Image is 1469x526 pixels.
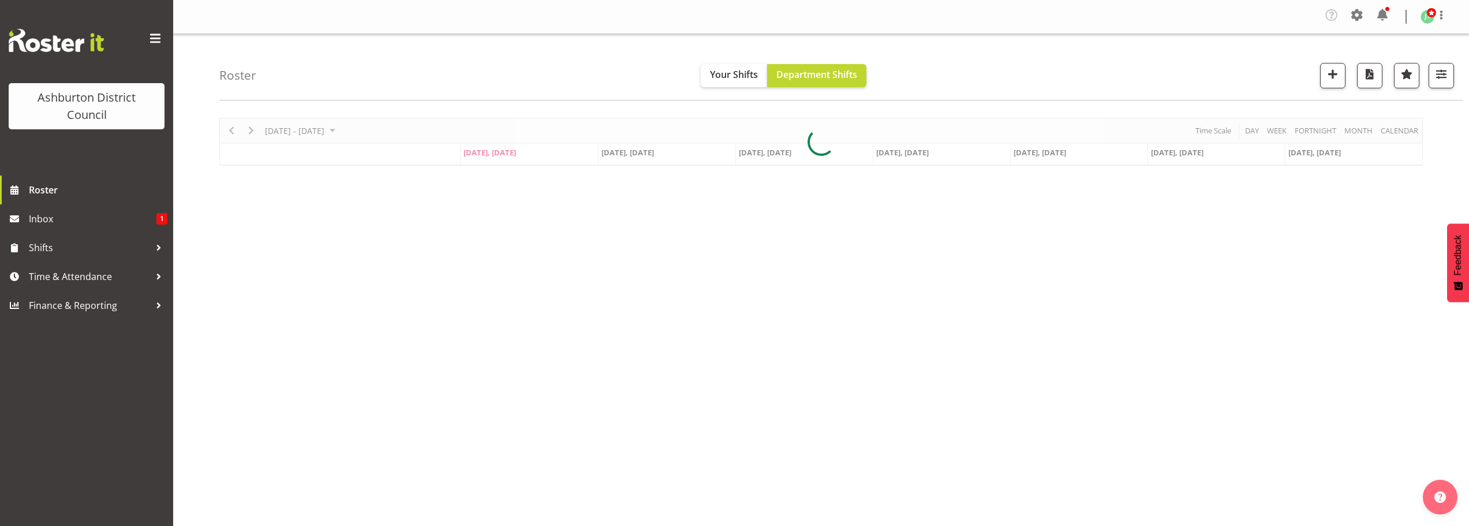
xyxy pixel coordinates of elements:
img: help-xxl-2.png [1434,491,1446,503]
button: Highlight an important date within the roster. [1394,63,1419,88]
span: Feedback [1453,235,1463,275]
img: john-tarry440.jpg [1421,10,1434,24]
span: Department Shifts [776,68,857,81]
span: Your Shifts [710,68,758,81]
div: Ashburton District Council [20,89,153,124]
span: Finance & Reporting [29,297,150,314]
img: Rosterit website logo [9,29,104,52]
h4: Roster [219,69,256,82]
button: Filter Shifts [1429,63,1454,88]
button: Download a PDF of the roster according to the set date range. [1357,63,1382,88]
button: Department Shifts [767,64,866,87]
span: Time & Attendance [29,268,150,285]
button: Your Shifts [701,64,767,87]
span: Shifts [29,239,150,256]
button: Feedback - Show survey [1447,223,1469,302]
span: Inbox [29,210,156,227]
span: 1 [156,213,167,225]
span: Roster [29,181,167,199]
button: Add a new shift [1320,63,1345,88]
